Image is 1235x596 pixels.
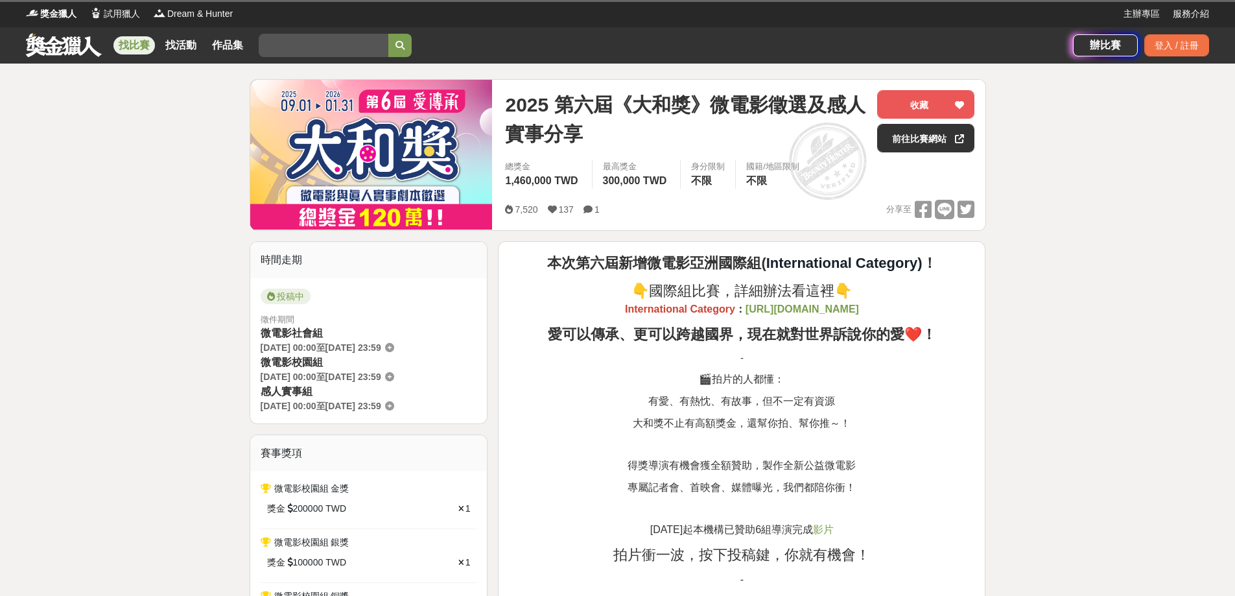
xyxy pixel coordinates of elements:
div: 時間走期 [250,242,488,278]
img: Logo [153,6,166,19]
span: 微電影社會組 [261,328,323,339]
span: 1,460,000 TWD [505,175,578,186]
span: TWD [325,502,346,516]
span: 最高獎金 [603,160,670,173]
span: 大和獎不止有高額獎金，還幫你拍、幫你推～！ [633,418,851,429]
span: 2025 第六屆《大和獎》微電影徵選及感人實事分享 [505,90,867,149]
a: 作品集 [207,36,248,54]
span: 感人實事組 [261,386,312,397]
a: 前往比賽網站 [877,124,974,152]
img: Logo [26,6,39,19]
span: 1 [465,503,471,514]
div: 賽事獎項 [250,435,488,471]
span: 徵件期間 [261,315,294,324]
span: 專屬記者會、首映會、媒體曝光，我們都陪你衝！ [628,482,856,493]
a: 辦比賽 [1073,34,1138,56]
span: 137 [559,204,574,215]
strong: ！ [923,255,937,271]
span: 👇國際組比賽，詳細辦法看這裡👇 [631,283,852,299]
strong: International Category) [766,255,923,271]
span: 🎬拍片的人都懂： [699,374,784,385]
span: 300,000 TWD [603,175,667,186]
span: 獎金 [267,556,285,569]
span: 不限 [746,175,767,186]
strong: ： [735,304,746,315]
strong: International Category [625,304,735,315]
span: 微電影校園組 [261,357,323,368]
img: Logo [89,6,102,19]
span: 有愛、有熱忱、有故事，但不一定有資源 [648,396,835,407]
span: - [740,574,744,585]
span: 不限 [691,175,712,186]
span: TWD [325,556,346,569]
a: 主辦專區 [1123,7,1160,21]
a: Logo試用獵人 [89,7,140,21]
img: Cover Image [250,80,493,230]
span: 總獎金 [505,160,581,173]
span: 至 [316,342,325,353]
span: 1 [594,204,600,215]
span: [DATE] 00:00 [261,342,316,353]
span: 試用獵人 [104,7,140,21]
span: 獎金獵人 [40,7,76,21]
div: 身分限制 [691,160,725,173]
span: 至 [316,401,325,411]
span: 7,520 [515,204,537,215]
span: 得獎導演有機會獲全額贊助，製作全新公益微電影 [628,460,856,471]
div: 登入 / 註冊 [1144,34,1209,56]
a: LogoDream & Hunter [153,7,233,21]
a: 服務介紹 [1173,7,1209,21]
span: [DATE] 23:59 [325,372,381,382]
span: Dream & Hunter [167,7,233,21]
strong: 本次第六屆新增微電影亞洲國際組( [547,255,766,271]
span: 200000 [293,502,323,516]
span: 至 [316,372,325,382]
div: 國籍/地區限制 [746,160,799,173]
button: 收藏 [877,90,974,119]
a: Logo獎金獵人 [26,7,76,21]
strong: [URL][DOMAIN_NAME] [746,304,859,315]
a: 找比賽 [113,36,155,54]
a: [URL][DOMAIN_NAME] [746,304,859,315]
span: 100000 [293,556,323,569]
strong: 愛可以傳承、更可以跨越國界，現在就對世界訴說你的愛❤️！ [548,326,936,342]
a: 找活動 [160,36,202,54]
a: 影片 [813,525,834,535]
p: - [509,352,974,365]
span: [DATE] 00:00 [261,401,316,411]
span: [DATE] 00:00 [261,372,316,382]
span: 1 [465,557,471,567]
span: [DATE] 23:59 [325,342,381,353]
span: 微電影校園組 銀獎 [274,537,349,547]
span: 微電影校園組 金獎 [274,483,349,494]
span: 拍片衝一波，按下投稿鍵，你就有機會！ [613,547,870,563]
span: 獎金 [267,502,285,516]
span: 影片 [813,524,834,535]
span: 投稿中 [261,289,311,304]
span: [DATE]起本機構已贊助6組導演完成 [650,524,813,535]
span: [DATE] 23:59 [325,401,381,411]
span: 分享至 [886,200,912,219]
